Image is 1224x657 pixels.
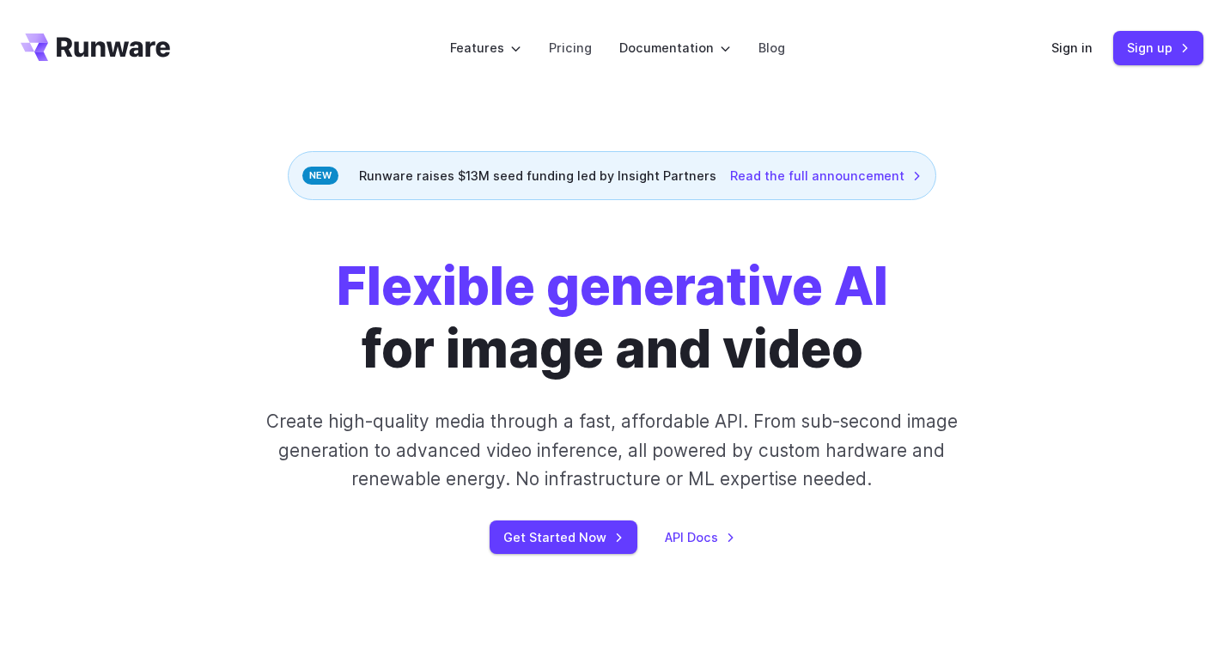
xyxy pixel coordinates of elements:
h1: for image and video [337,255,888,380]
a: Sign in [1051,38,1093,58]
a: Read the full announcement [730,166,922,186]
a: Pricing [549,38,592,58]
label: Documentation [619,38,731,58]
div: Runware raises $13M seed funding led by Insight Partners [288,151,936,200]
strong: Flexible generative AI [337,254,888,318]
a: Sign up [1113,31,1203,64]
a: Get Started Now [490,520,637,554]
a: API Docs [665,527,735,547]
a: Go to / [21,33,170,61]
p: Create high-quality media through a fast, affordable API. From sub-second image generation to adv... [234,407,990,493]
a: Blog [758,38,785,58]
label: Features [450,38,521,58]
